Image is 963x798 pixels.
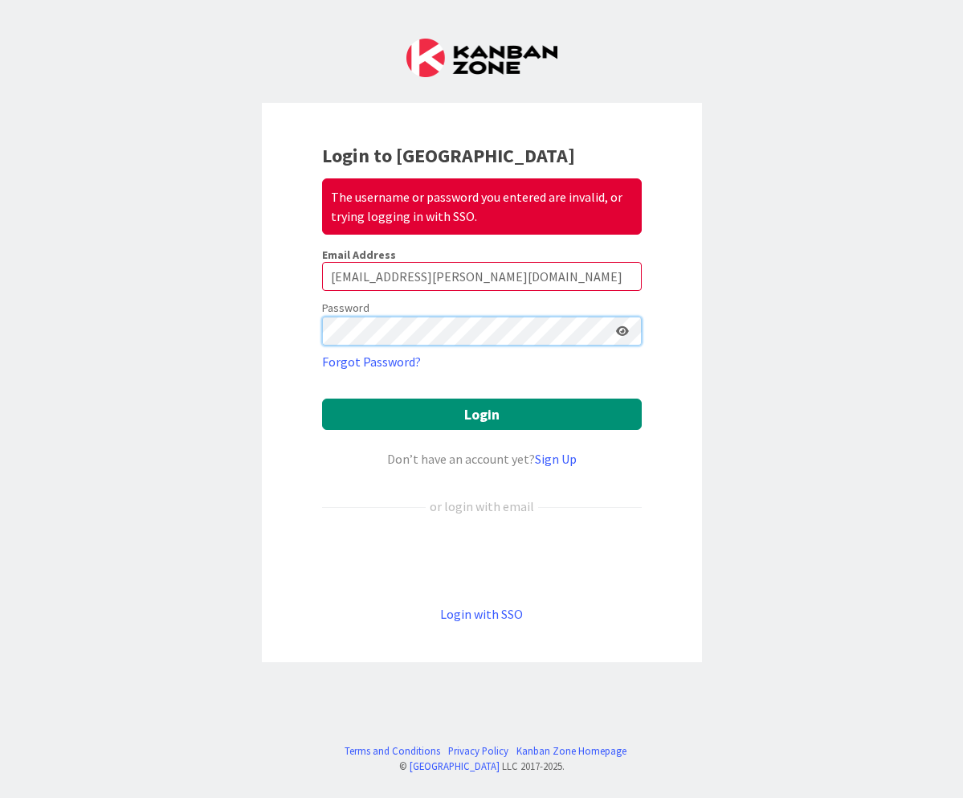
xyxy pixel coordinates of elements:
[322,542,642,578] div: Sign in with Google. Opens in new tab
[535,451,577,467] a: Sign Up
[337,759,626,774] div: © LLC 2017- 2025 .
[440,606,523,622] a: Login with SSO
[410,759,500,772] a: [GEOGRAPHIC_DATA]
[314,542,650,578] iframe: Sign in with Google Button
[406,39,557,77] img: Kanban Zone
[322,399,642,430] button: Login
[345,743,440,759] a: Terms and Conditions
[322,352,421,371] a: Forgot Password?
[322,449,642,469] div: Don’t have an account yet?
[426,497,538,516] div: or login with email
[322,178,642,235] div: The username or password you entered are invalid, or trying logging in with SSO.
[516,743,626,759] a: Kanban Zone Homepage
[322,300,369,317] label: Password
[322,248,396,262] label: Email Address
[322,143,575,168] b: Login to [GEOGRAPHIC_DATA]
[448,743,508,759] a: Privacy Policy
